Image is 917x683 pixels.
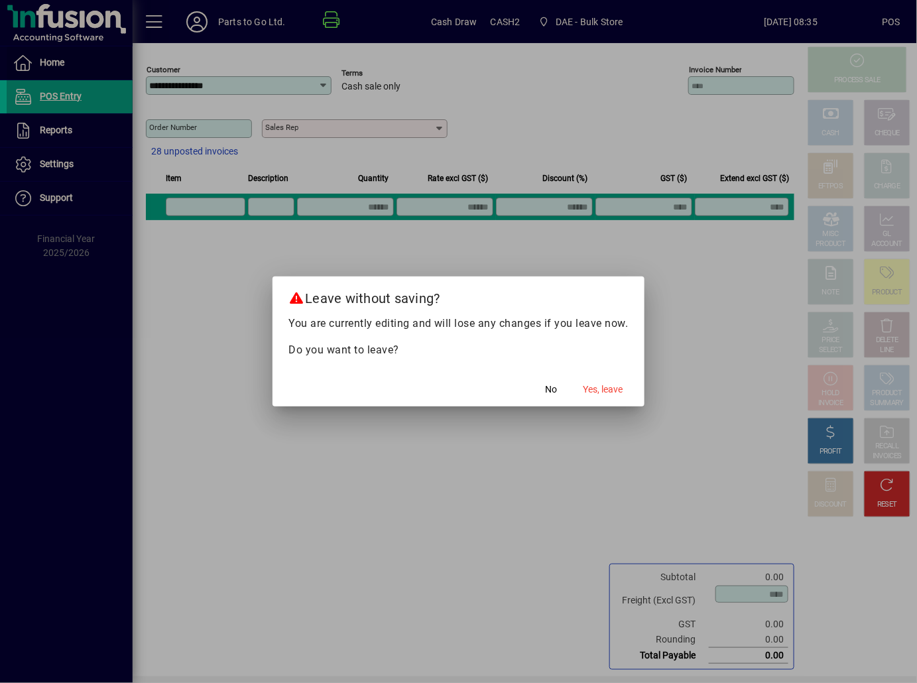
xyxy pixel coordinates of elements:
span: No [546,383,558,397]
p: You are currently editing and will lose any changes if you leave now. [288,316,629,332]
button: No [530,377,573,401]
h2: Leave without saving? [273,277,644,315]
button: Yes, leave [578,377,629,401]
span: Yes, leave [583,383,623,397]
p: Do you want to leave? [288,342,629,358]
